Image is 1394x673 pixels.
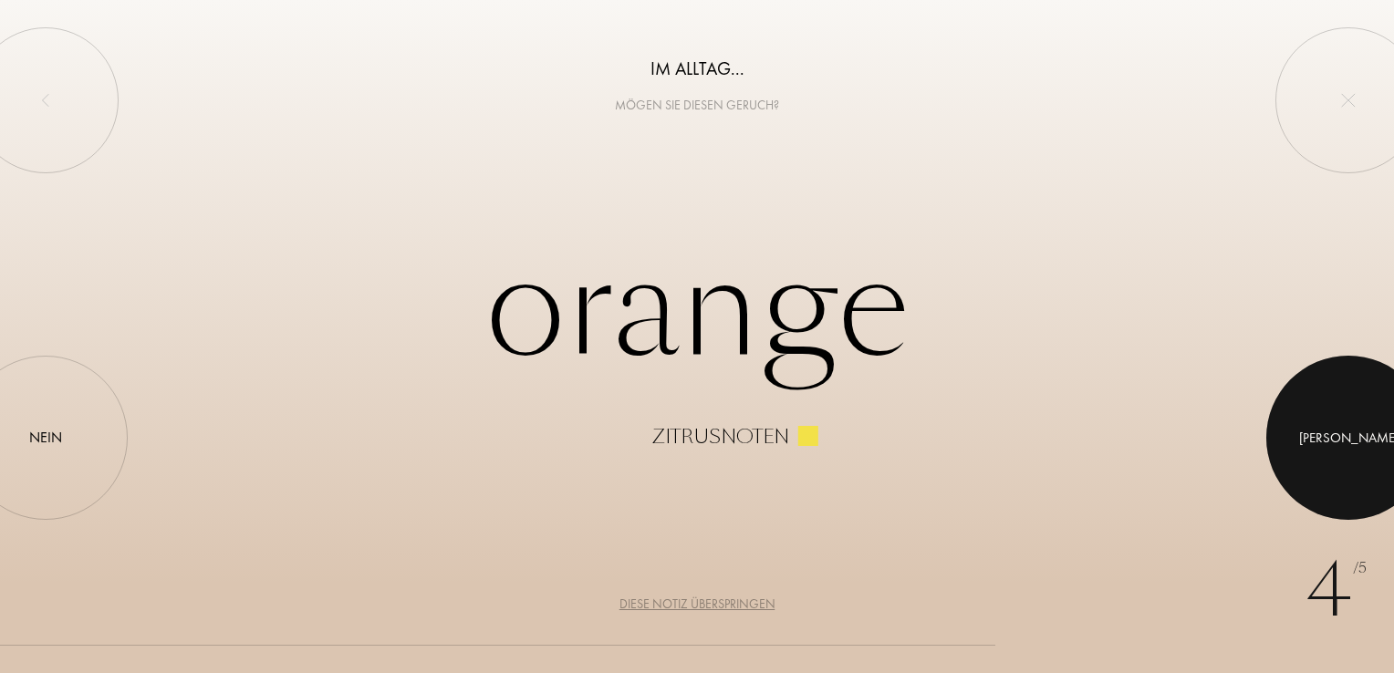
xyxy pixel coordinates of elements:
div: Diese Notiz überspringen [619,595,775,614]
div: Nein [29,427,62,449]
div: Zitrusnoten [652,426,789,448]
div: Orange [140,225,1254,448]
img: quit_onboard.svg [1341,93,1356,108]
span: /5 [1353,558,1367,579]
div: 4 [1306,536,1367,646]
img: left_onboard.svg [38,93,53,108]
